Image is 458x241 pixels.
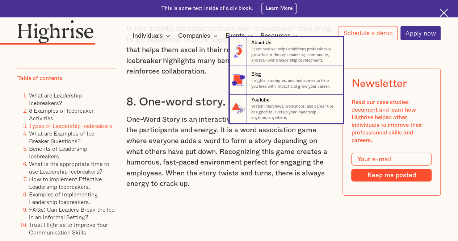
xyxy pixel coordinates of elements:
p: Learn how we helps ambitious professionals grow faster through coaching, community, and real-worl... [251,46,337,63]
div: This is some text inside of a div block. [161,5,253,12]
img: Highrise logo [17,20,94,43]
p: One-Word Story is an interactive game that aims to increase the participants and energy. It is a ... [126,115,332,190]
div: About Us [251,40,271,46]
div: Resources [260,32,290,40]
a: Schedule a demo [339,26,398,40]
div: Individuals [133,32,163,40]
form: Modal Form [351,153,432,182]
div: Events [226,32,245,40]
p: Insights, strategies, and real stories to help you lead with impact and grow your career. [251,78,337,89]
nav: Resources [0,37,458,123]
div: Companies [178,32,220,40]
div: Companies [178,32,210,40]
div: Blog [251,71,261,78]
input: Keep me posted [351,169,432,181]
a: What are Examples of Ice Breaker Questions? [29,129,94,145]
div: Resources [260,32,300,40]
div: Individuals [133,32,172,40]
img: Cross icon [440,9,448,17]
a: YoutubeWatch interviews, workshops, and career tips designed to level up your leadership — anytim... [230,95,343,123]
a: Trust Highrise to Improve Your Communication Skills [29,220,108,237]
a: Benefits of Leadership Icebreakers. [29,144,87,161]
a: About UsLearn how we helps ambitious professionals grow faster through coaching, community, and r... [230,37,343,66]
input: Your e-mail [351,153,432,166]
a: How to implement Effective Leadership Icebreakers. [29,175,102,191]
a: FAQs: Can Leaders Break the Ice in an Informal Setting? [29,205,114,221]
a: Examples of Implementing Leadership Icebreakers. [29,190,98,206]
a: BlogInsights, strategies, and real stories to help you lead with impact and grow your career. [230,66,343,95]
a: Learn More [261,3,297,14]
a: Apply now [400,26,441,40]
a: Types of Leadership Icebreakers. [29,121,114,130]
div: Youtube [251,97,269,104]
a: What is the appropriate time to use Leadership Icebreakers? [29,159,109,176]
div: Events [226,32,255,40]
p: Watch interviews, workshops, and career tips designed to level up your leadership — anytime, anyw... [251,104,337,120]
